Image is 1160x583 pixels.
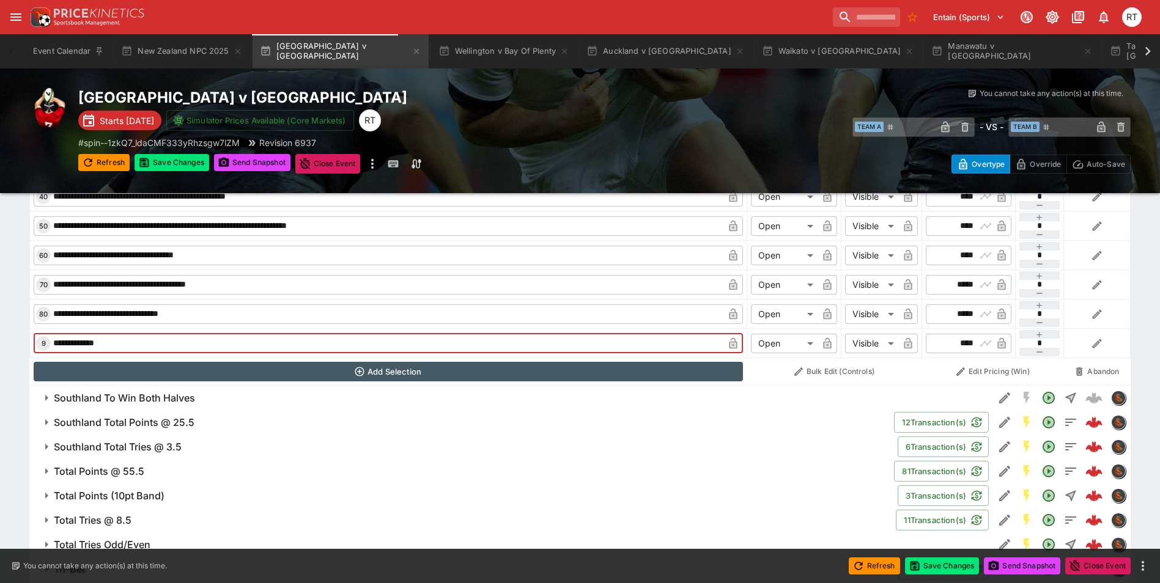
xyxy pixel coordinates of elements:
img: sportingsolutions [1112,489,1125,502]
button: SGM Enabled [1016,460,1038,482]
button: Open [1038,509,1060,531]
div: Start From [951,155,1131,174]
div: sportingsolutions [1111,439,1126,454]
button: SGM Enabled [1016,533,1038,555]
button: Edit Detail [994,411,1016,433]
input: search [833,7,900,27]
a: d6e1ebd3-ed88-4b06-8bfb-50400ed13800 [1082,483,1106,508]
button: Connected to PK [1016,6,1038,28]
button: SGM Enabled [1016,436,1038,458]
button: Edit Detail [994,509,1016,531]
div: fd6d5294-7e4a-4c2b-914f-a3b57aee845b [1085,512,1103,529]
button: Overtype [951,155,1010,174]
button: Straight [1060,485,1082,507]
button: SGM Enabled [1016,411,1038,433]
div: Visible [845,187,898,207]
svg: Open [1041,464,1056,479]
h6: Southland To Win Both Halves [54,392,195,405]
button: Edit Pricing (Win) [925,362,1060,381]
h6: Total Points @ 55.5 [54,465,144,478]
button: Select Tenant [926,7,1012,27]
button: SGM Disabled [1016,387,1038,409]
button: Waikato v [GEOGRAPHIC_DATA] [755,34,922,68]
p: Auto-Save [1087,158,1125,170]
div: Open [751,304,818,324]
h6: Total Points (10pt Band) [54,490,164,502]
div: sportingsolutions [1111,488,1126,503]
button: Open [1038,436,1060,458]
button: Simulator Prices Available (Core Markets) [166,110,354,131]
button: 6Transaction(s) [898,436,989,457]
h6: Southland Total Points @ 25.5 [54,416,194,429]
button: Close Event [295,154,361,174]
button: Wellington v Bay Of Plenty [431,34,577,68]
p: Override [1030,158,1061,170]
div: c9a60e61-f278-4e22-9328-07819bb3ce41 [1085,463,1103,480]
button: Auckland v [GEOGRAPHIC_DATA] [579,34,752,68]
button: SGM Enabled [1016,485,1038,507]
button: Manawatu v [GEOGRAPHIC_DATA] [924,34,1100,68]
button: Totals [1060,509,1082,531]
button: Add Selection [34,362,744,381]
button: Edit Detail [994,460,1016,482]
button: Richard Tatton [1118,4,1145,31]
p: Copy To Clipboard [78,136,240,149]
p: You cannot take any action(s) at this time. [23,560,167,571]
a: c9a60e61-f278-4e22-9328-07819bb3ce41 [1082,459,1106,483]
span: 40 [37,193,50,201]
img: logo-cerberus--red.svg [1085,463,1103,480]
img: logo-cerberus--red.svg [1085,414,1103,431]
button: 81Transaction(s) [894,461,989,482]
div: 66bc0e55-80d5-4ab2-866a-b3e79cd8b5e9 [1085,536,1103,553]
div: Richard Tatton [359,109,381,131]
img: logo-cerberus--red.svg [1085,438,1103,455]
h6: Southland Total Tries @ 3.5 [54,441,182,453]
button: New Zealand NPC 2025 [114,34,249,68]
span: 60 [37,251,50,260]
button: Open [1038,460,1060,482]
div: Visible [845,216,898,236]
button: Totals [1060,411,1082,433]
button: Edit Detail [994,485,1016,507]
div: Richard Tatton [1122,7,1142,27]
svg: Open [1041,488,1056,503]
div: Visible [845,275,898,295]
button: Southland To Win Both Halves [29,386,994,410]
h6: - VS - [980,120,1003,133]
div: Open [751,246,818,265]
svg: Open [1041,439,1056,454]
a: 66bc0e55-80d5-4ab2-866a-b3e79cd8b5e9 [1082,532,1106,557]
div: Visible [845,246,898,265]
span: Team A [855,122,884,132]
button: Refresh [78,154,130,171]
button: 11Transaction(s) [896,510,989,530]
button: Edit Detail [994,436,1016,458]
button: more [1136,559,1150,573]
button: Bulk Edit (Controls) [750,362,918,381]
button: Send Snapshot [214,154,290,171]
div: sportingsolutions [1111,537,1126,552]
button: Notifications [1093,6,1115,28]
img: rugby_union.png [29,88,68,127]
img: Sportsbook Management [54,20,120,26]
span: Team B [1011,122,1040,132]
button: Edit Detail [994,533,1016,555]
button: Documentation [1067,6,1089,28]
div: sportingsolutions [1111,513,1126,527]
button: [GEOGRAPHIC_DATA] v [GEOGRAPHIC_DATA] [253,34,429,68]
button: Southland Total Points @ 25.5 [29,410,894,435]
button: Total Tries @ 8.5 [29,508,896,532]
div: sportingsolutions [1111,464,1126,479]
img: PriceKinetics [54,9,144,18]
img: sportingsolutions [1112,416,1125,429]
svg: Open [1041,391,1056,405]
button: Toggle light/dark mode [1041,6,1063,28]
div: Open [751,334,818,353]
a: fd6d5294-7e4a-4c2b-914f-a3b57aee845b [1082,508,1106,532]
button: Auto-Save [1066,155,1131,174]
div: Open [751,275,818,295]
button: Straight [1060,387,1082,409]
div: 90202d0a-0dfd-4886-8392-5b1b106fff57 [1085,414,1103,431]
button: more [365,154,380,174]
div: sportingsolutions [1111,391,1126,405]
